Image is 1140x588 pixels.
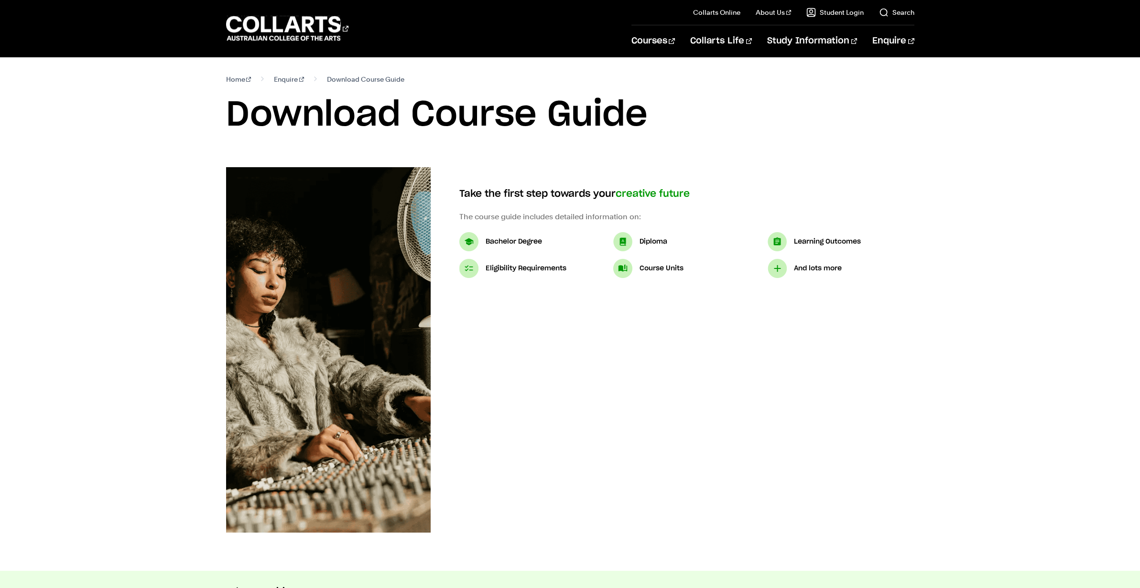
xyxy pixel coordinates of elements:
p: And lots more [794,263,842,274]
h1: Download Course Guide [226,94,914,137]
span: Download Course Guide [327,73,404,86]
a: Search [879,8,914,17]
p: Course Units [640,263,684,274]
div: Go to homepage [226,15,348,42]
img: And lots more [768,259,787,278]
img: Diploma [613,232,632,251]
a: Collarts Online [693,8,740,17]
a: Enquire [274,73,304,86]
a: Enquire [872,25,914,57]
h4: Take the first step towards your [459,186,914,202]
a: Home [226,73,251,86]
a: Student Login [806,8,864,17]
img: Learning Outcomes [768,232,787,251]
p: Learning Outcomes [794,236,861,247]
a: Courses [631,25,675,57]
a: About Us [756,8,791,17]
img: Eligibility Requirements [459,259,478,278]
img: Course Units [613,259,632,278]
img: Bachelor Degree [459,232,478,251]
p: Diploma [640,236,667,247]
a: Study Information [767,25,857,57]
a: Collarts Life [690,25,752,57]
p: Eligibility Requirements [486,263,566,274]
p: The course guide includes detailed information on: [459,211,914,223]
p: Bachelor Degree [486,236,542,247]
span: creative future [616,189,690,199]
